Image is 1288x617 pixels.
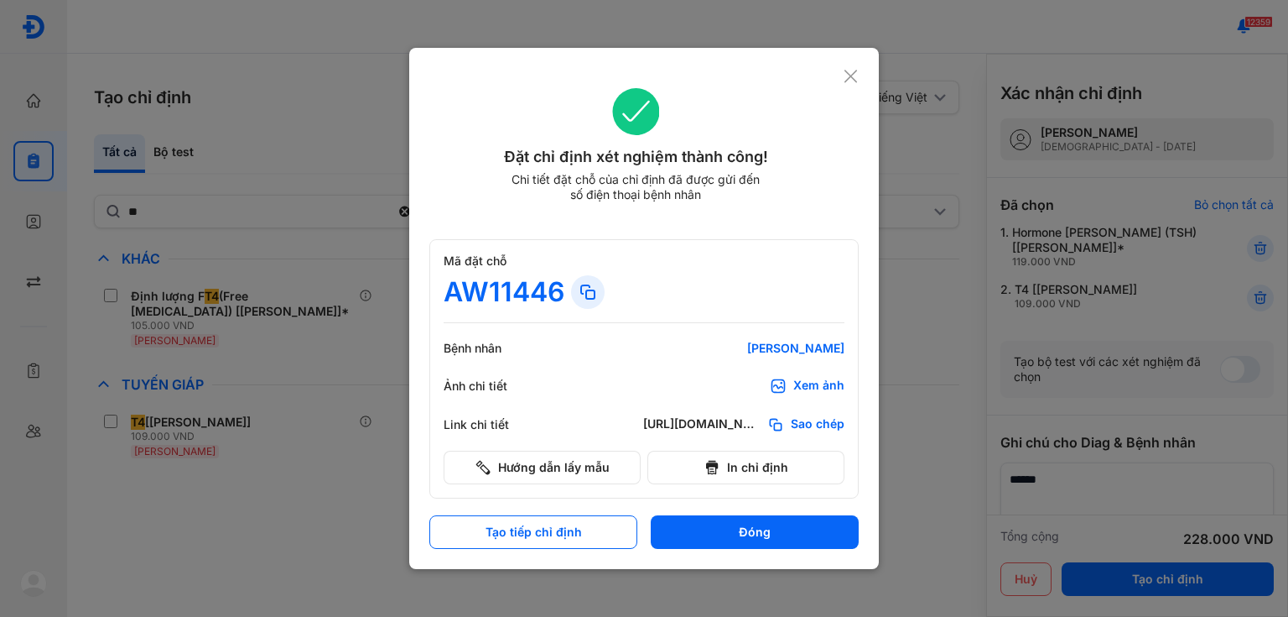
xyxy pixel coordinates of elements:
button: In chỉ định [647,451,844,484]
button: Tạo tiếp chỉ định [429,515,637,549]
button: Hướng dẫn lấy mẫu [444,451,641,484]
button: Đóng [651,515,859,549]
div: [URL][DOMAIN_NAME] [643,416,761,433]
div: Đặt chỉ định xét nghiệm thành công! [429,145,843,169]
span: Sao chép [791,416,844,433]
div: Chi tiết đặt chỗ của chỉ định đã được gửi đến số điện thoại bệnh nhân [504,172,767,202]
div: AW11446 [444,275,564,309]
div: [PERSON_NAME] [643,341,844,356]
div: Mã đặt chỗ [444,254,844,269]
div: Bệnh nhân [444,341,544,356]
div: Link chi tiết [444,417,544,432]
div: Xem ảnh [793,378,844,395]
div: Ảnh chi tiết [444,379,544,394]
